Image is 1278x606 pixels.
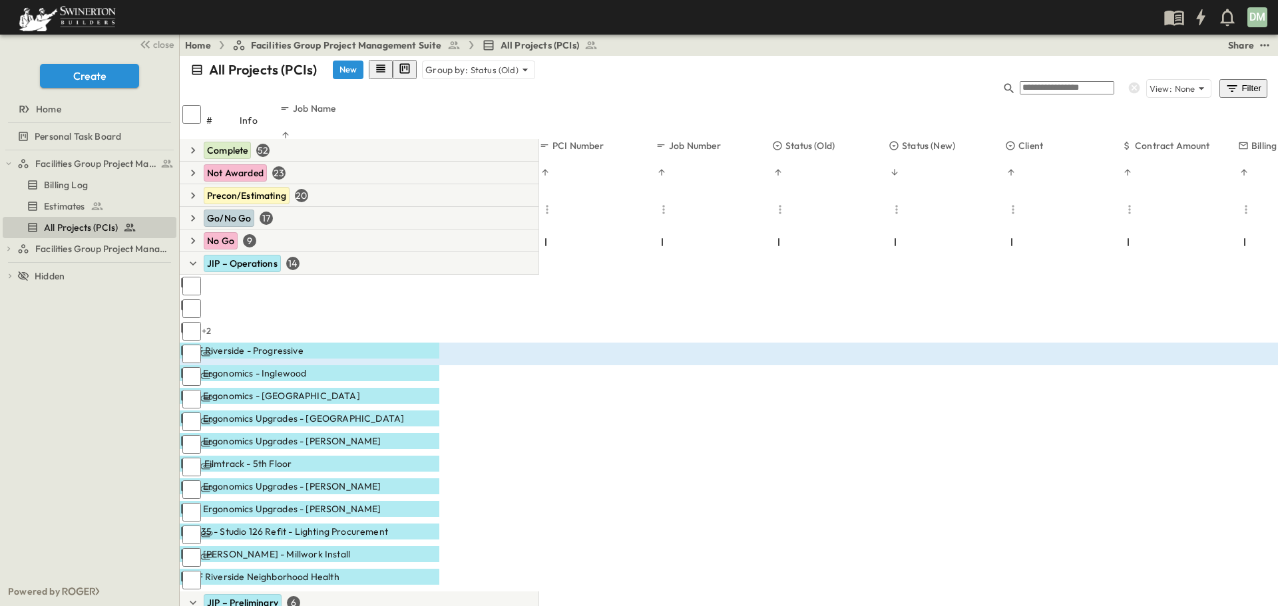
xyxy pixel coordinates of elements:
[207,212,251,224] span: Go/No Go
[243,234,256,247] div: 9
[182,457,292,470] span: CNB Filmtrack - 5th Floor
[182,434,381,448] span: JCC Ergonomics Upgrades - [PERSON_NAME]
[182,344,304,357] span: SCIF Riverside - Progressive
[333,61,363,79] button: New
[182,412,201,431] input: Select row
[35,269,65,283] span: Hidden
[240,102,280,139] div: Info
[40,64,139,88] button: Create
[182,548,201,567] input: Select row
[3,174,176,196] div: test
[16,3,118,31] img: 6c363589ada0b36f064d841b69d3a419a338230e66bb0a533688fa5cc3e9e735.png
[1228,39,1254,52] div: Share
[3,196,176,217] div: test
[206,102,240,139] div: #
[182,525,388,538] span: LAX35 - Studio 126 Refit - Lighting Procurement
[272,166,286,180] div: 23
[182,570,339,583] span: SCIF Riverside Neighborhood Health
[207,235,234,247] span: No Go
[293,102,335,115] p: Job Name
[182,322,201,341] input: Select row
[44,178,88,192] span: Billing Log
[207,257,278,269] span: JIP – Operations
[369,60,393,79] button: row view
[182,458,201,476] input: Select row
[207,190,286,202] span: Precon/Estimating
[35,130,121,143] span: Personal Task Board
[182,435,201,454] input: Select row
[260,212,273,225] div: 17
[44,200,85,213] span: Estimates
[182,526,201,544] input: Select row
[35,242,171,255] span: Facilities Group Project Management Suite (Copy)
[36,102,61,116] span: Home
[185,39,211,52] a: Home
[182,277,201,295] input: Select row
[207,167,264,179] span: Not Awarded
[182,480,201,499] input: Select row
[369,60,417,79] div: table view
[182,412,404,425] span: JCC Ergonomics Upgrades - [GEOGRAPHIC_DATA]
[35,157,157,170] span: Facilities Group Project Management Suite
[207,144,248,156] span: Complete
[182,345,201,363] input: Select row
[1225,81,1262,96] div: Filter
[256,144,270,157] div: 52
[1257,37,1273,53] button: test
[3,238,176,259] div: test
[295,189,308,202] div: 20
[3,217,176,238] div: test
[182,389,360,402] span: JCC Ergonomics - [GEOGRAPHIC_DATA]
[1247,7,1267,27] div: DM
[251,39,442,52] span: Facilities Group Project Management Suite
[1150,82,1172,95] p: View:
[182,480,381,493] span: JCC Ergonomics Upgrades - [PERSON_NAME]
[182,502,381,516] span: JCC Ergonomics Upgrades - [PERSON_NAME]
[471,63,519,76] p: Status (Old)
[3,126,176,147] div: test
[286,257,300,270] div: 14
[182,299,201,318] input: Select row
[425,63,468,76] p: Group by:
[501,39,579,52] span: All Projects (PCIs)
[182,367,201,386] input: Select row
[182,367,306,380] span: JCC Ergonomics - Inglewood
[182,547,350,561] span: One [PERSON_NAME] - Millwork Install
[3,153,176,174] div: test
[185,39,606,52] nav: breadcrumbs
[209,61,317,79] p: All Projects (PCIs)
[1175,82,1195,95] p: None
[44,221,118,234] span: All Projects (PCIs)
[153,38,174,51] span: close
[280,129,292,141] button: Sort
[393,60,417,79] button: kanban view
[182,503,201,522] input: Select row
[182,390,201,408] input: Select row
[182,105,201,124] input: Select all rows
[182,571,201,589] input: Select row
